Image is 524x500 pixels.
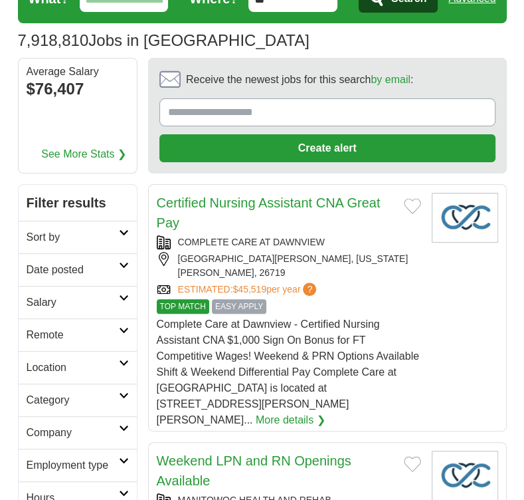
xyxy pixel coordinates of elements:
[157,453,351,488] a: Weekend LPN and RN Openings Available
[157,252,421,280] div: [GEOGRAPHIC_DATA][PERSON_NAME], [US_STATE][PERSON_NAME], 26719
[27,327,119,343] h2: Remote
[186,72,413,88] span: Receive the newest jobs for this search :
[18,31,309,49] h1: Jobs in [GEOGRAPHIC_DATA]
[404,198,421,214] button: Add to favorite jobs
[157,195,381,230] a: Certified Nursing Assistant CNA Great Pay
[19,221,137,253] a: Sort by
[157,235,421,249] div: COMPLETE CARE AT DAWNVIEW
[256,412,325,428] a: More details ❯
[157,318,419,426] span: Complete Care at Dawnview - Certified Nursing Assistant CNA $1,000 Sign On Bonus for FT Competiti...
[41,146,126,162] a: See More Stats ❯
[19,384,137,416] a: Category
[19,253,137,286] a: Date posted
[27,262,119,278] h2: Date posted
[27,66,129,77] div: Average Salary
[18,29,89,53] span: 7,918,810
[19,185,137,221] h2: Filter results
[27,77,129,101] div: $76,407
[232,284,266,295] span: $45,519
[27,360,119,376] h2: Location
[19,351,137,384] a: Location
[159,134,495,162] button: Create alert
[27,392,119,408] h2: Category
[404,456,421,472] button: Add to favorite jobs
[157,299,209,314] span: TOP MATCH
[178,283,319,297] a: ESTIMATED:$45,519per year?
[432,193,498,243] img: Company logo
[371,74,410,85] a: by email
[19,416,137,449] a: Company
[27,457,119,473] h2: Employment type
[19,449,137,481] a: Employment type
[27,229,119,245] h2: Sort by
[303,283,316,296] span: ?
[27,295,119,311] h2: Salary
[19,318,137,351] a: Remote
[27,425,119,441] h2: Company
[212,299,266,314] span: EASY APPLY
[19,286,137,318] a: Salary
